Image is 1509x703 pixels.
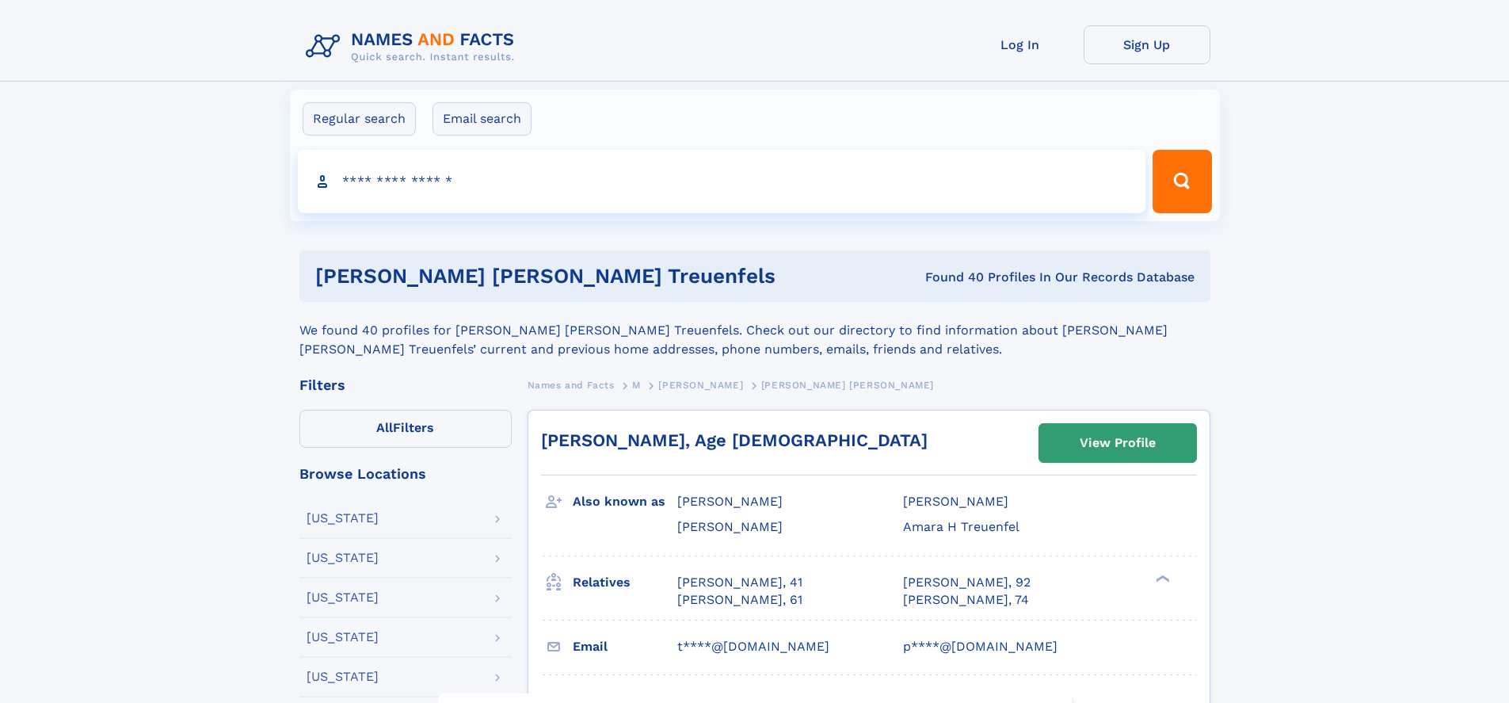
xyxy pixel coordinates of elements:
[528,375,615,395] a: Names and Facts
[433,102,532,136] label: Email search
[298,150,1146,213] input: search input
[903,591,1029,609] a: [PERSON_NAME], 74
[677,574,802,591] a: [PERSON_NAME], 41
[761,380,934,391] span: [PERSON_NAME] [PERSON_NAME]
[850,269,1195,286] div: Found 40 Profiles In Our Records Database
[677,591,802,609] a: [PERSON_NAME], 61
[1153,150,1211,213] button: Search Button
[541,430,928,450] a: [PERSON_NAME], Age [DEMOGRAPHIC_DATA]
[299,302,1210,359] div: We found 40 profiles for [PERSON_NAME] [PERSON_NAME] Treuenfels. Check out our directory to find ...
[303,102,416,136] label: Regular search
[677,494,783,509] span: [PERSON_NAME]
[573,633,677,660] h3: Email
[573,569,677,596] h3: Relatives
[658,380,743,391] span: [PERSON_NAME]
[677,519,783,534] span: [PERSON_NAME]
[573,488,677,515] h3: Also known as
[299,378,512,392] div: Filters
[632,380,641,391] span: M
[307,671,379,683] div: [US_STATE]
[957,25,1084,64] a: Log In
[299,25,528,68] img: Logo Names and Facts
[1080,425,1156,461] div: View Profile
[903,494,1008,509] span: [PERSON_NAME]
[1084,25,1210,64] a: Sign Up
[307,631,379,644] div: [US_STATE]
[307,552,379,564] div: [US_STATE]
[315,266,851,286] h1: [PERSON_NAME] [PERSON_NAME] treuenfels
[632,375,641,395] a: M
[307,512,379,525] div: [US_STATE]
[376,420,393,435] span: All
[658,375,743,395] a: [PERSON_NAME]
[307,591,379,604] div: [US_STATE]
[299,467,512,481] div: Browse Locations
[1152,573,1171,583] div: ❯
[903,519,1019,534] span: Amara H Treuenfel
[903,574,1031,591] a: [PERSON_NAME], 92
[299,410,512,448] label: Filters
[1039,424,1196,462] a: View Profile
